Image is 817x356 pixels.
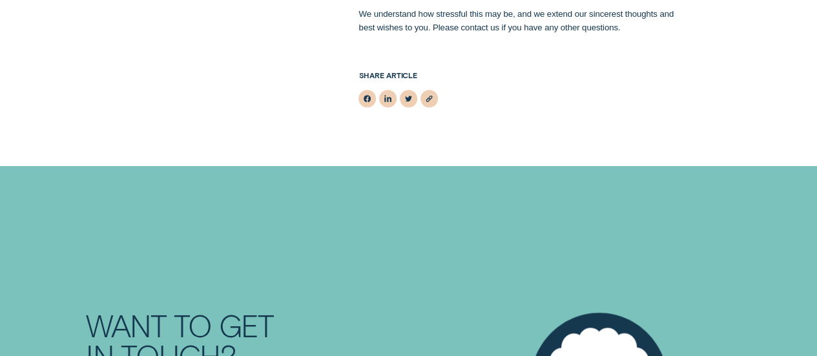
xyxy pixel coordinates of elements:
[379,90,397,107] button: linkedin
[358,8,676,34] p: We understand how stressful this may be, and we extend our sincerest thoughts and best wishes to ...
[400,90,417,107] button: twitter
[358,70,676,90] h5: Share Article
[358,90,376,107] button: facebook
[420,90,438,107] button: Copy URL: null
